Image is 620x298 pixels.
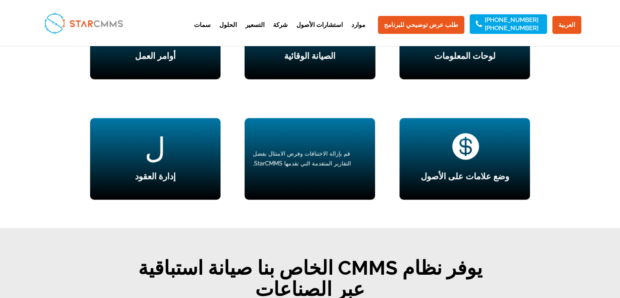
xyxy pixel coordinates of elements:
font: أوامر العمل [135,51,176,61]
font: [PHONE_NUMBER] [485,16,538,24]
font: يوفر نظام CMMS الخاص بنا صيانة استباقية [138,256,482,279]
a: التسعير [245,22,265,42]
a: العربية [552,16,581,34]
font: موارد [351,21,365,29]
font: ل [145,131,165,160]
a: [PHONE_NUMBER] [485,25,538,31]
iframe: أداة الدردشة [484,210,620,298]
a: طلب عرض توضيحي للبرنامج [378,16,464,34]
font:  [450,131,479,160]
a: [PHONE_NUMBER] [485,17,538,23]
font: قم بإزالة الاختناقات وفرض الامتثال بفضل التقارير المتقدمة التي تقدمها StarCMMS. [253,150,351,167]
font: شركة [273,21,288,29]
a: استشارات الأصول [296,22,343,42]
font: التسعير [245,21,265,29]
a: الحلول [219,22,237,42]
font: سمات [194,21,211,29]
a: موارد [351,22,365,42]
font: لوحات المعلومات [434,51,495,61]
font: إدارة العقود [135,171,176,181]
font: العربية [558,21,575,29]
font: استشارات الأصول [296,21,343,29]
font: [PHONE_NUMBER] [485,24,538,32]
img: ستار سي ام ام اس [41,9,126,37]
a: شركة [273,22,288,42]
font: الصيانة الوقائية [284,51,335,61]
font: وضع علامات على الأصول [421,171,509,181]
font: طلب عرض توضيحي للبرنامج [384,21,458,29]
a: سمات [194,22,211,42]
font: الحلول [219,21,237,29]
